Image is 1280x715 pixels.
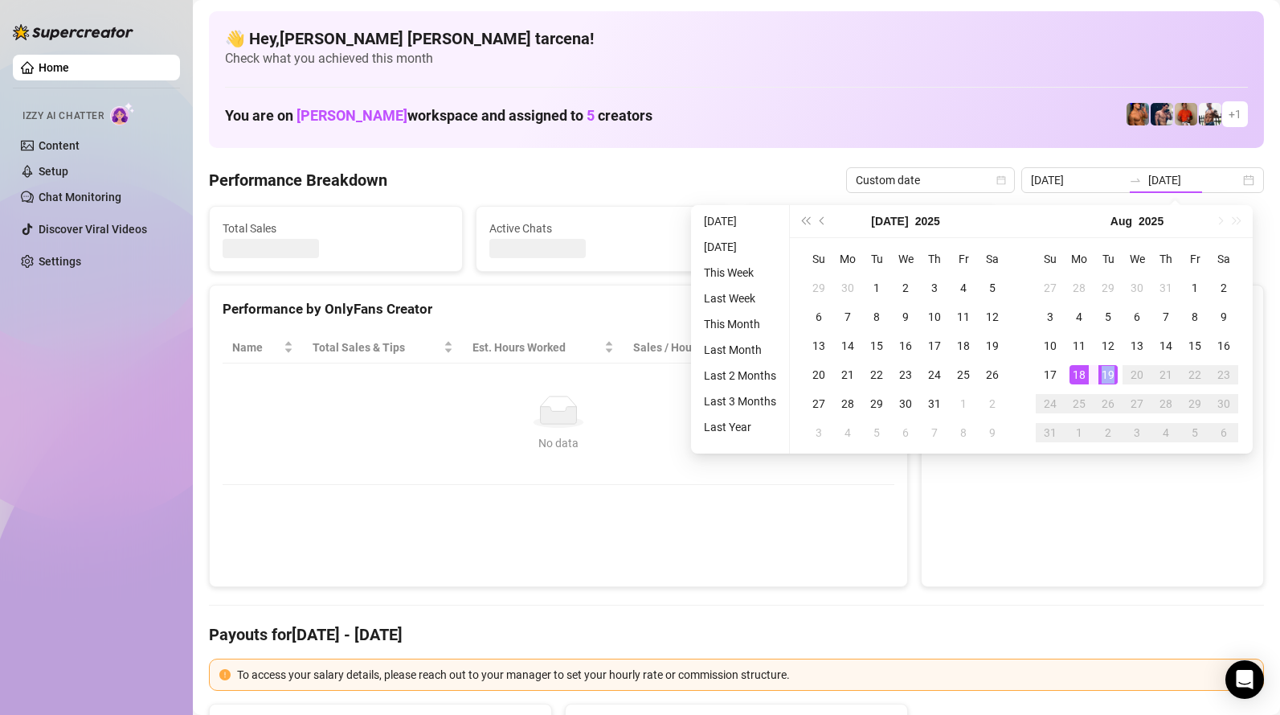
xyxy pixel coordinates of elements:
span: Custom date [856,168,1005,192]
div: No data [239,434,878,452]
img: AI Chatter [110,102,135,125]
h4: 👋 Hey, [PERSON_NAME] [PERSON_NAME] tarcena ! [225,27,1248,50]
th: Sales / Hour [624,332,745,364]
h1: You are on workspace and assigned to creators [225,107,652,125]
img: JG [1127,103,1149,125]
span: Messages Sent [757,220,984,237]
span: 5 [587,107,595,124]
div: To access your salary details, please reach out to your manager to set your hourly rate or commis... [237,666,1253,684]
h4: Payouts for [DATE] - [DATE] [209,623,1264,646]
div: Performance by OnlyFans Creator [223,298,894,320]
a: Setup [39,165,68,178]
span: [PERSON_NAME] [296,107,407,124]
input: Start date [1031,171,1123,189]
th: Name [223,332,303,364]
span: Name [232,339,280,356]
span: Check what you achieved this month [225,50,1248,68]
a: Content [39,139,80,152]
span: exclamation-circle [219,669,231,680]
span: calendar [996,175,1006,185]
h4: Performance Breakdown [209,169,387,191]
a: Settings [39,255,81,268]
img: Justin [1175,103,1197,125]
span: to [1129,174,1142,187]
a: Chat Monitoring [39,191,121,203]
div: Est. Hours Worked [472,339,601,356]
div: Open Intercom Messenger [1225,660,1264,699]
span: Izzy AI Chatter [22,109,104,124]
span: Active Chats [489,220,716,237]
span: Chat Conversion [755,339,872,356]
th: Total Sales & Tips [303,332,463,364]
th: Chat Conversion [745,332,894,364]
img: JUSTIN [1199,103,1221,125]
a: Home [39,61,69,74]
input: End date [1148,171,1240,189]
a: Discover Viral Videos [39,223,147,236]
span: swap-right [1129,174,1142,187]
div: Sales by OnlyFans Creator [934,298,1250,320]
span: Total Sales & Tips [313,339,440,356]
span: + 1 [1229,105,1241,123]
span: Total Sales [223,220,449,237]
img: logo-BBDzfeDw.svg [13,24,133,40]
span: Sales / Hour [633,339,722,356]
img: Axel [1151,103,1173,125]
